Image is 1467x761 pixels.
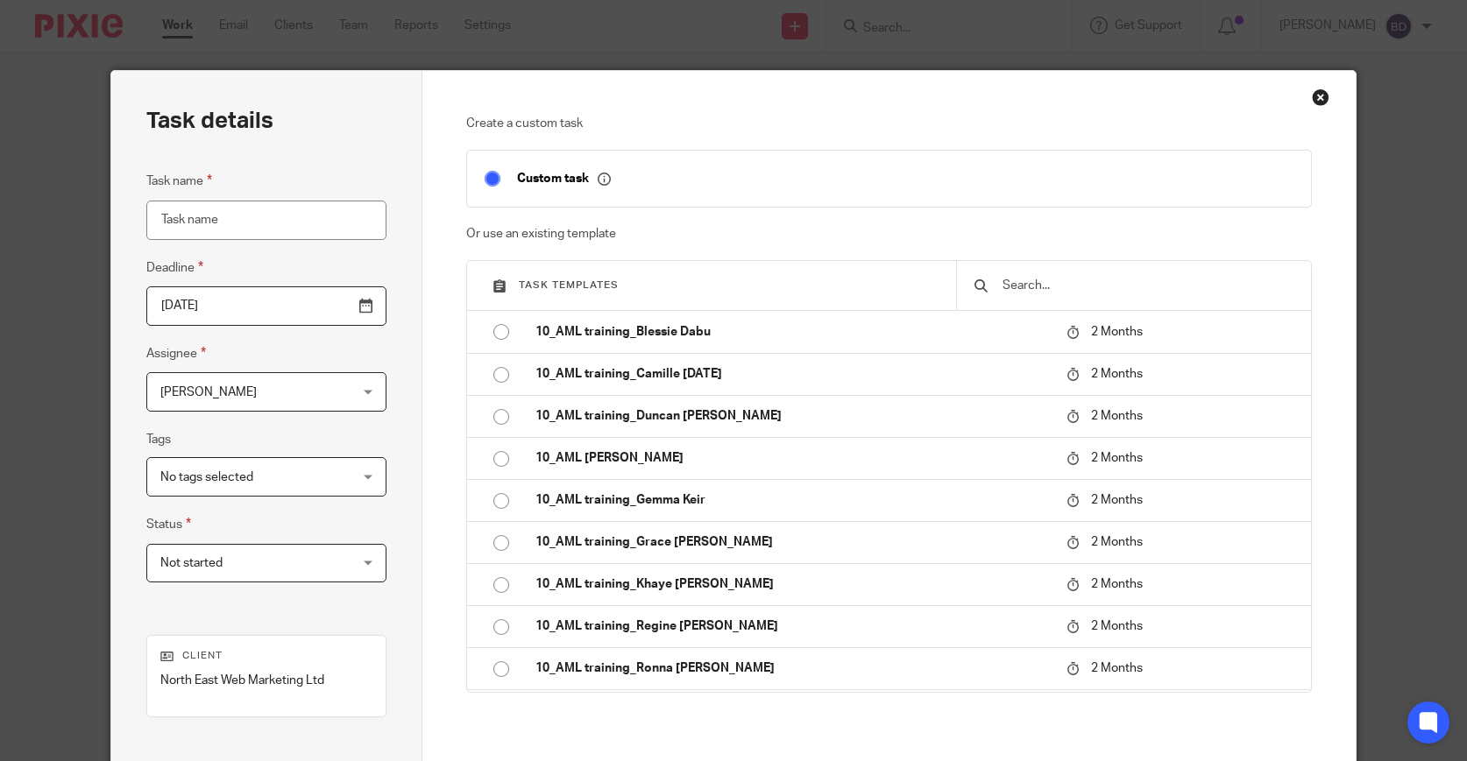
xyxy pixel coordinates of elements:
[535,659,1050,677] p: 10_AML training_Ronna [PERSON_NAME]
[1091,620,1143,632] span: 2 Months
[160,672,372,689] p: North East Web Marketing Ltd
[146,106,273,136] h2: Task details
[1091,662,1143,674] span: 2 Months
[160,386,257,398] span: [PERSON_NAME]
[146,171,212,191] label: Task name
[1312,88,1329,106] div: Close this dialog window
[466,115,1313,132] p: Create a custom task
[1091,410,1143,422] span: 2 Months
[535,323,1050,341] p: 10_AML training_Blessie Dabu
[160,557,223,569] span: Not started
[535,407,1050,425] p: 10_AML training_Duncan [PERSON_NAME]
[519,280,619,290] span: Task templates
[146,257,203,278] label: Deadline
[1091,326,1143,338] span: 2 Months
[1091,536,1143,548] span: 2 Months
[1091,368,1143,380] span: 2 Months
[146,286,386,326] input: Pick a date
[535,449,1050,467] p: 10_AML [PERSON_NAME]
[535,533,1050,551] p: 10_AML training_Grace [PERSON_NAME]
[160,649,372,663] p: Client
[160,471,253,483] span: No tags selected
[517,171,611,187] p: Custom task
[146,343,206,363] label: Assignee
[146,514,191,534] label: Status
[146,201,386,240] input: Task name
[535,365,1050,383] p: 10_AML training_Camille [DATE]
[1001,276,1294,295] input: Search...
[535,575,1050,593] p: 10_AML training_Khaye [PERSON_NAME]
[146,431,171,448] label: Tags
[535,491,1050,509] p: 10_AML training_Gemma Keir
[1091,494,1143,506] span: 2 Months
[1091,578,1143,590] span: 2 Months
[535,617,1050,635] p: 10_AML training_Regine [PERSON_NAME]
[466,225,1313,243] p: Or use an existing template
[1091,452,1143,464] span: 2 Months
